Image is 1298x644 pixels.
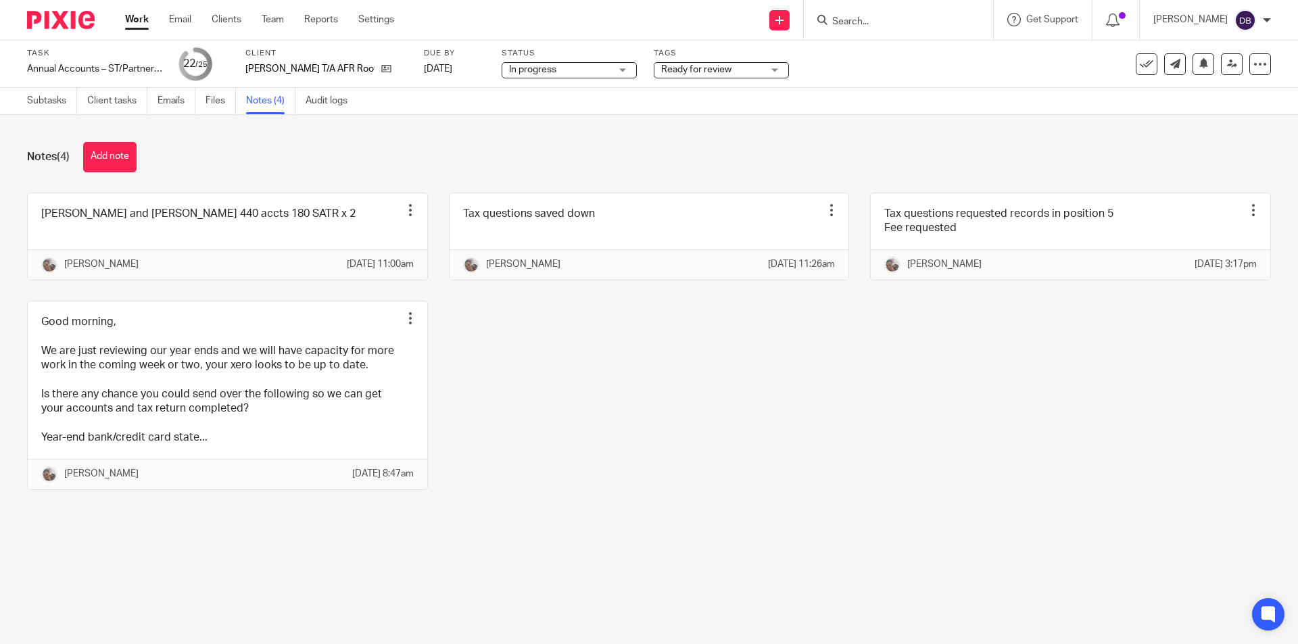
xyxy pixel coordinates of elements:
[486,257,560,271] p: [PERSON_NAME]
[1234,9,1256,31] img: svg%3E
[158,88,195,114] a: Emails
[424,48,485,59] label: Due by
[347,257,414,271] p: [DATE] 11:00am
[64,257,139,271] p: [PERSON_NAME]
[83,142,137,172] button: Add note
[41,257,57,273] img: me.jpg
[352,467,414,480] p: [DATE] 8:47am
[27,62,162,76] div: Annual Accounts – ST/Partnership - Software
[884,257,900,273] img: me.jpg
[27,48,162,59] label: Task
[306,88,358,114] a: Audit logs
[262,13,284,26] a: Team
[183,56,208,72] div: 22
[212,13,241,26] a: Clients
[41,466,57,482] img: me.jpg
[509,65,556,74] span: In progress
[1195,257,1257,271] p: [DATE] 3:17pm
[245,62,375,76] p: [PERSON_NAME] T/A AFR Roofing
[125,13,149,26] a: Work
[907,257,982,271] p: [PERSON_NAME]
[64,467,139,480] p: [PERSON_NAME]
[424,64,452,74] span: [DATE]
[502,48,637,59] label: Status
[195,61,208,68] small: /25
[206,88,236,114] a: Files
[169,13,191,26] a: Email
[1153,13,1228,26] p: [PERSON_NAME]
[27,150,70,164] h1: Notes
[245,48,407,59] label: Client
[27,11,95,29] img: Pixie
[654,48,789,59] label: Tags
[831,16,953,28] input: Search
[304,13,338,26] a: Reports
[358,13,394,26] a: Settings
[768,257,835,271] p: [DATE] 11:26am
[27,88,77,114] a: Subtasks
[463,257,479,273] img: me.jpg
[57,151,70,162] span: (4)
[246,88,295,114] a: Notes (4)
[661,65,731,74] span: Ready for review
[87,88,147,114] a: Client tasks
[1026,15,1078,24] span: Get Support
